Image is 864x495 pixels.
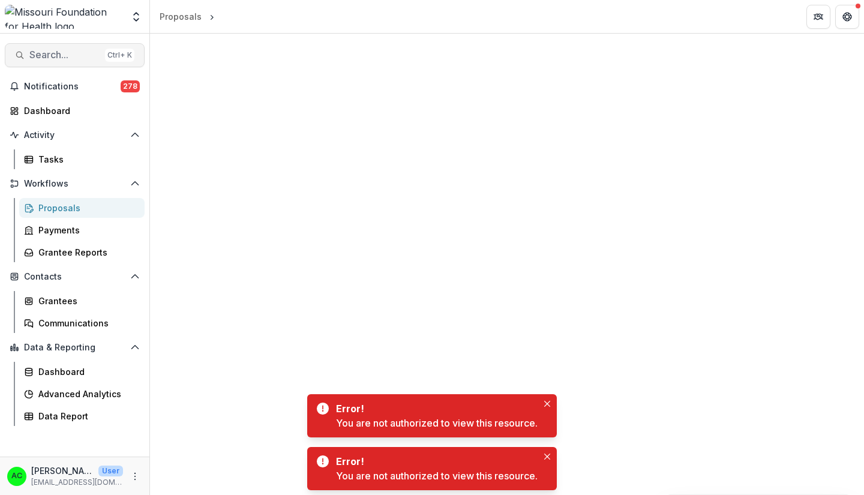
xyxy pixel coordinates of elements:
[336,469,538,483] div: You are not authorized to view this resource.
[336,416,538,430] div: You are not authorized to view this resource.
[128,5,145,29] button: Open entity switcher
[5,5,123,29] img: Missouri Foundation for Health logo
[105,49,134,62] div: Ctrl + K
[24,179,125,189] span: Workflows
[19,220,145,240] a: Payments
[31,477,123,488] p: [EMAIL_ADDRESS][DOMAIN_NAME]
[24,104,135,117] div: Dashboard
[24,343,125,353] span: Data & Reporting
[31,464,94,477] p: [PERSON_NAME]
[24,130,125,140] span: Activity
[19,384,145,404] a: Advanced Analytics
[19,242,145,262] a: Grantee Reports
[19,362,145,382] a: Dashboard
[24,272,125,282] span: Contacts
[98,466,123,476] p: User
[160,10,202,23] div: Proposals
[19,198,145,218] a: Proposals
[19,291,145,311] a: Grantees
[128,469,142,484] button: More
[5,267,145,286] button: Open Contacts
[835,5,859,29] button: Get Help
[38,410,135,422] div: Data Report
[38,317,135,329] div: Communications
[5,77,145,96] button: Notifications278
[19,149,145,169] a: Tasks
[38,153,135,166] div: Tasks
[11,472,22,480] div: Alyssa Curran
[5,174,145,193] button: Open Workflows
[155,8,217,25] nav: breadcrumb
[540,449,554,464] button: Close
[5,101,145,121] a: Dashboard
[38,388,135,400] div: Advanced Analytics
[38,202,135,214] div: Proposals
[38,224,135,236] div: Payments
[5,338,145,357] button: Open Data & Reporting
[29,49,100,61] span: Search...
[806,5,830,29] button: Partners
[540,397,554,411] button: Close
[5,43,145,67] button: Search...
[24,82,121,92] span: Notifications
[19,313,145,333] a: Communications
[121,80,140,92] span: 278
[38,365,135,378] div: Dashboard
[38,246,135,259] div: Grantee Reports
[19,406,145,426] a: Data Report
[336,401,533,416] div: Error!
[5,125,145,145] button: Open Activity
[155,8,206,25] a: Proposals
[336,454,533,469] div: Error!
[38,295,135,307] div: Grantees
